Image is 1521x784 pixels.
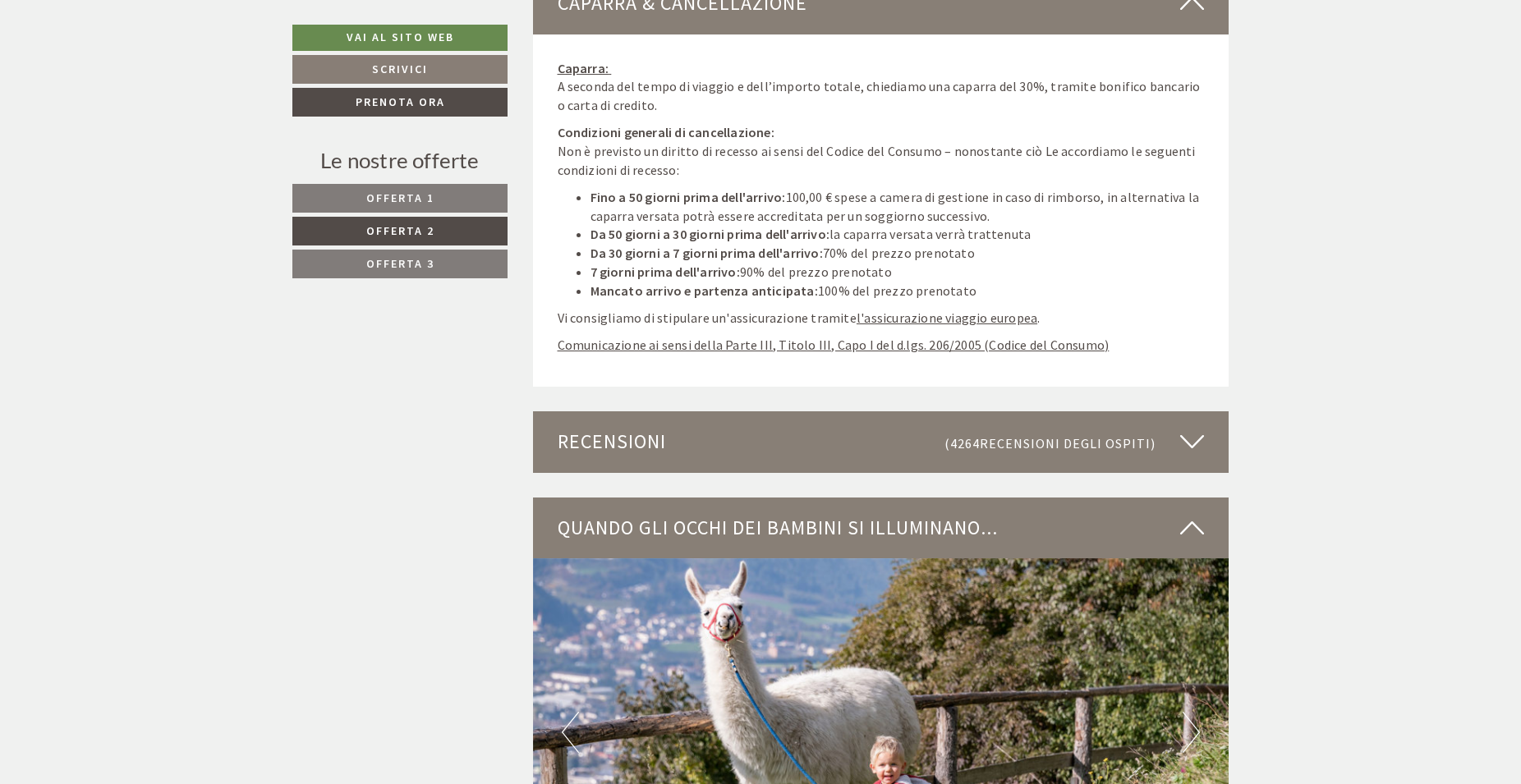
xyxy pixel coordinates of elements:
u: l'assicurazione viaggio europea [857,309,1037,326]
strong: Condizioni generali di cancellazione: [558,124,774,140]
p: A seconda del tempo di viaggio e dell’importo totale, chiediamo una caparra del 30%, tramite boni... [558,59,1205,116]
li: 70% del prezzo prenotato [590,244,1205,263]
strong: Caparra: [558,60,609,76]
a: Prenota ora [292,88,508,117]
div: lunedì [292,13,356,41]
span: Offerta 3 [366,256,434,271]
div: [GEOGRAPHIC_DATA] [25,48,248,62]
button: Invia [564,433,647,461]
u: Comunicazione ai sensi della Parte III, Titolo III, Capo I del d.lgs. 206/2005 (Codice del Consumo) [558,337,1110,353]
li: 100% del prezzo prenotato [590,282,1205,300]
li: 90% del prezzo prenotato [590,263,1205,282]
strong: 7 giorni prima dell'arrivo: [590,264,740,280]
strong: Da 30 giorni a 7 giorni prima dell'arrivo: [590,245,823,261]
li: 100,00 € spese a camera di gestione in caso di rimborso, in alternativa la caparra versata potrà ... [590,188,1205,226]
span: Offerta 2 [366,223,434,238]
span: Offerta 1 [366,190,434,205]
p: Vi consigliamo di stipulare un'assicurazione tramite . [558,309,1205,328]
a: Vai al sito web [292,25,508,51]
li: la caparra versata verrà trattenuta [590,225,1205,244]
a: Scrivici [292,55,508,84]
small: 09:08 [25,80,248,92]
div: Recensioni [533,411,1229,472]
button: Previous [562,712,579,753]
strong: Mancato arrivo e partenza anticipata: [590,282,818,299]
strong: Fino a 50 giorni prima dell'arrivo: [590,189,786,205]
strong: Da 50 giorni a 30 giorni prima dell'arrivo: [590,226,830,242]
div: Buon giorno, come possiamo aiutarla? [13,45,256,95]
small: (4264 ) [944,435,1156,452]
div: Quando gli occhi dei bambini si illuminano... [533,497,1229,558]
span: Recensioni degli ospiti [980,435,1151,452]
p: Non è previsto un diritto di recesso ai sensi del Codice del Consumo – nonostante ciò Le accordia... [558,123,1205,180]
button: Next [1183,712,1200,753]
div: Le nostre offerte [292,145,508,176]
